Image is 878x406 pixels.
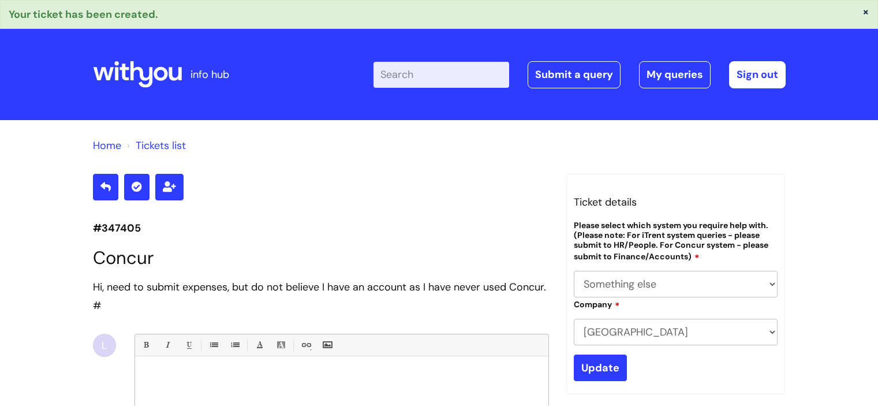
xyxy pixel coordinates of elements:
p: #347405 [93,219,549,237]
a: Link [298,338,313,352]
a: Font Color [252,338,267,352]
div: Hi, need to submit expenses, but do not believe I have an account as I have never used Concur. [93,278,549,296]
h3: Ticket details [574,193,778,211]
label: Company [574,298,620,310]
a: Bold (Ctrl-B) [139,338,153,352]
a: My queries [639,61,711,88]
input: Search [373,62,509,87]
a: Submit a query [528,61,621,88]
p: info hub [190,65,229,84]
div: L [93,334,116,357]
h1: Concur [93,247,549,269]
a: Italic (Ctrl-I) [160,338,174,352]
li: Tickets list [124,136,186,155]
div: # [93,278,549,315]
a: Sign out [729,61,786,88]
a: Underline(Ctrl-U) [181,338,196,352]
button: × [862,6,869,17]
label: Please select which system you require help with. (Please note: For iTrent system queries - pleas... [574,221,778,262]
a: • Unordered List (Ctrl-Shift-7) [206,338,221,352]
a: Back Color [274,338,288,352]
a: Insert Image... [320,338,334,352]
li: Solution home [93,136,121,155]
div: | - [373,61,786,88]
input: Update [574,355,627,381]
a: Tickets list [136,139,186,152]
a: 1. Ordered List (Ctrl-Shift-8) [227,338,242,352]
a: Home [93,139,121,152]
